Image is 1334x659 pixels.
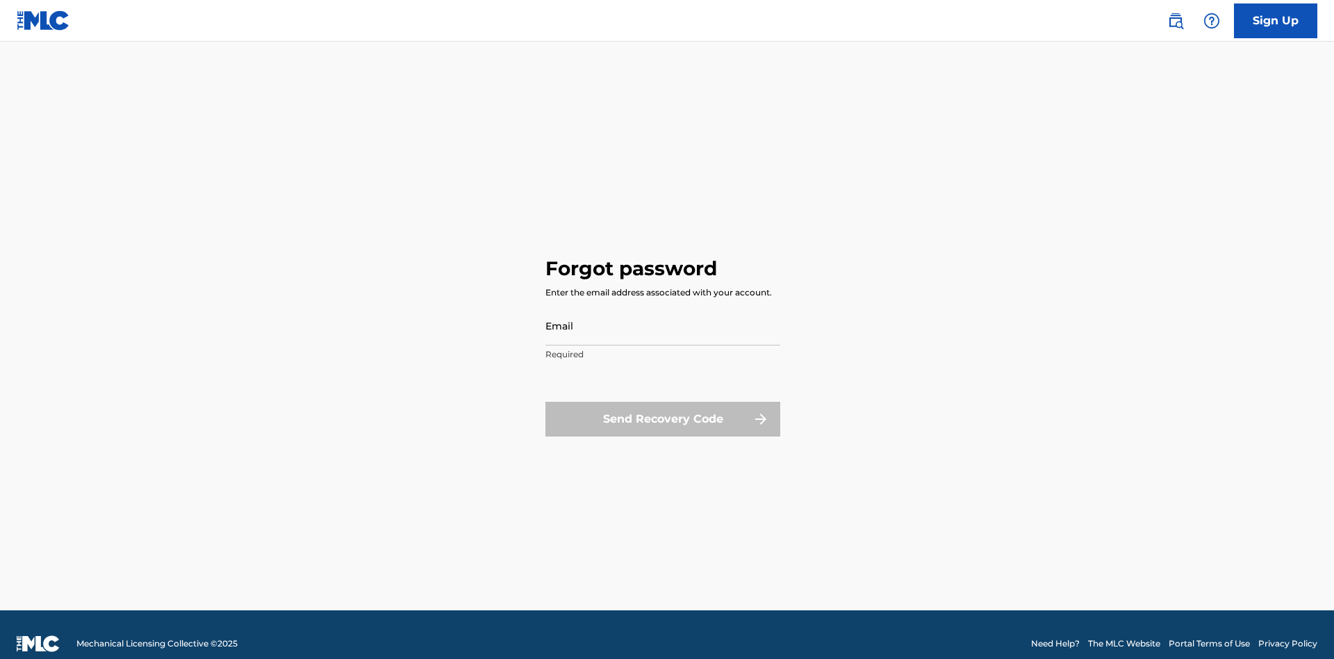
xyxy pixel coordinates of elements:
img: logo [17,635,60,652]
span: Mechanical Licensing Collective © 2025 [76,637,238,650]
iframe: Chat Widget [1265,592,1334,659]
img: search [1167,13,1184,29]
img: help [1203,13,1220,29]
a: Sign Up [1234,3,1317,38]
img: MLC Logo [17,10,70,31]
a: The MLC Website [1088,637,1160,650]
a: Privacy Policy [1258,637,1317,650]
div: Help [1198,7,1226,35]
a: Need Help? [1031,637,1080,650]
a: Portal Terms of Use [1169,637,1250,650]
p: Required [545,348,780,361]
a: Public Search [1162,7,1189,35]
h3: Forgot password [545,257,717,281]
div: Enter the email address associated with your account. [545,286,772,299]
